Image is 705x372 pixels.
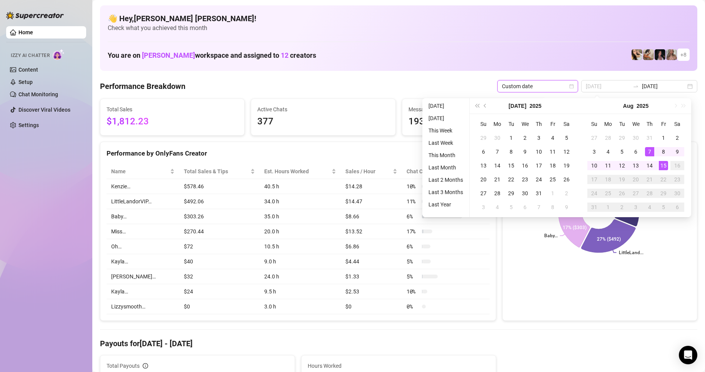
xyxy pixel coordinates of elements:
[659,175,668,184] div: 22
[615,186,629,200] td: 2025-08-26
[520,189,530,198] div: 30
[179,269,260,284] td: $32
[479,147,488,156] div: 6
[532,159,546,173] td: 2025-07-17
[603,189,613,198] div: 25
[107,194,179,209] td: LittleLandorVIP…
[603,175,613,184] div: 18
[603,161,613,170] div: 11
[534,175,543,184] div: 24
[504,186,518,200] td: 2025-07-29
[260,269,341,284] td: 24.0 h
[645,175,654,184] div: 21
[603,147,613,156] div: 4
[631,203,640,212] div: 3
[477,159,490,173] td: 2025-07-13
[631,147,640,156] div: 6
[617,175,627,184] div: 19
[341,254,402,269] td: $4.44
[587,117,601,131] th: Su
[657,145,670,159] td: 2025-08-08
[670,186,684,200] td: 2025-08-30
[617,189,627,198] div: 26
[562,133,571,142] div: 5
[490,159,504,173] td: 2025-07-14
[260,209,341,224] td: 35.0 h
[673,175,682,184] div: 23
[643,159,657,173] td: 2025-08-14
[341,224,402,239] td: $13.52
[680,50,687,59] span: + 8
[629,173,643,186] td: 2025-08-20
[107,164,179,179] th: Name
[111,167,168,176] span: Name
[657,117,670,131] th: Fr
[590,161,599,170] div: 10
[504,159,518,173] td: 2025-07-15
[631,175,640,184] div: 20
[532,186,546,200] td: 2025-07-31
[18,79,33,85] a: Setup
[629,159,643,173] td: 2025-08-13
[479,133,488,142] div: 29
[179,284,260,299] td: $24
[629,117,643,131] th: We
[643,186,657,200] td: 2025-08-28
[490,145,504,159] td: 2025-07-07
[642,82,686,90] input: End date
[615,173,629,186] td: 2025-08-19
[504,200,518,214] td: 2025-08-05
[107,114,238,129] span: $1,812.23
[179,224,260,239] td: $270.44
[407,212,419,221] span: 6 %
[425,175,466,184] li: Last 2 Months
[643,200,657,214] td: 2025-09-04
[546,117,560,131] th: Fr
[507,203,516,212] div: 5
[179,194,260,209] td: $492.06
[670,131,684,145] td: 2025-08-02
[341,299,402,314] td: $0
[260,254,341,269] td: 9.0 h
[657,159,670,173] td: 2025-08-15
[518,159,532,173] td: 2025-07-16
[264,167,330,176] div: Est. Hours Worked
[407,167,479,176] span: Chat Conversion
[260,299,341,314] td: 3.0 h
[493,133,502,142] div: 30
[546,131,560,145] td: 2025-07-04
[657,131,670,145] td: 2025-08-01
[402,164,490,179] th: Chat Conversion
[518,117,532,131] th: We
[473,98,481,114] button: Last year (Control + left)
[617,133,627,142] div: 29
[633,83,639,89] span: swap-right
[11,52,50,59] span: Izzy AI Chatter
[645,147,654,156] div: 7
[107,239,179,254] td: Oh…
[560,145,573,159] td: 2025-07-12
[407,257,419,266] span: 5 %
[601,200,615,214] td: 2025-09-01
[643,145,657,159] td: 2025-08-07
[345,167,391,176] span: Sales / Hour
[477,200,490,214] td: 2025-08-03
[643,117,657,131] th: Th
[107,284,179,299] td: Kayla…
[631,161,640,170] div: 13
[587,145,601,159] td: 2025-08-03
[673,203,682,212] div: 6
[479,203,488,212] div: 3
[257,114,389,129] span: 377
[532,200,546,214] td: 2025-08-07
[479,189,488,198] div: 27
[548,147,557,156] div: 11
[107,269,179,284] td: [PERSON_NAME]…
[107,105,238,114] span: Total Sales
[546,200,560,214] td: 2025-08-08
[645,161,654,170] div: 14
[490,173,504,186] td: 2025-07-21
[490,131,504,145] td: 2025-06-30
[617,147,627,156] div: 5
[560,186,573,200] td: 2025-08-02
